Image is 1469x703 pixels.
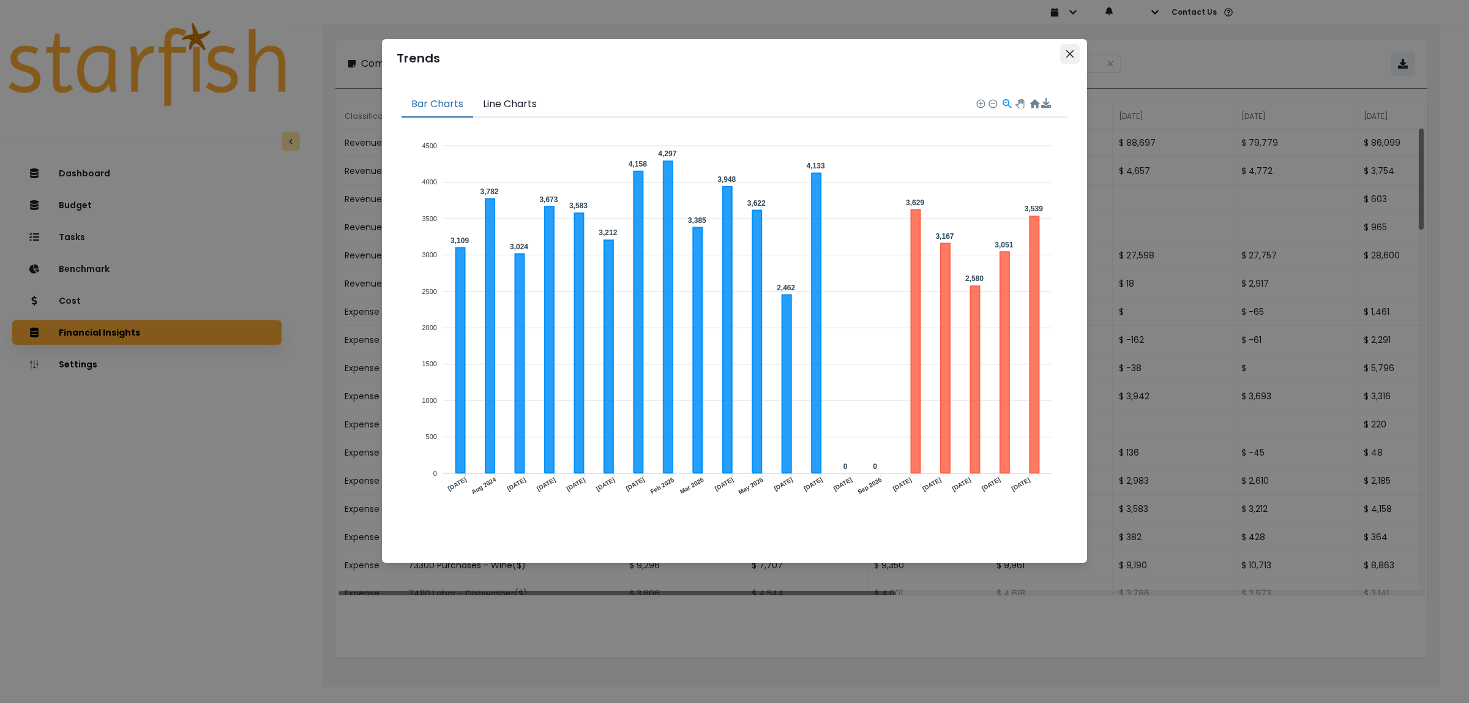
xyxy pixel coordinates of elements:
[679,476,705,495] tspan: Mar 2025
[422,397,436,404] tspan: 1000
[832,476,853,492] tspan: [DATE]
[422,324,436,331] tspan: 2000
[1029,98,1039,108] div: Reset Zoom
[422,142,436,149] tspan: 4500
[433,470,437,477] tspan: 0
[976,99,984,107] div: Zoom In
[951,476,972,492] tspan: [DATE]
[773,476,794,492] tspan: [DATE]
[988,99,996,107] div: Zoom Out
[422,251,436,258] tspan: 3000
[981,476,1001,492] tspan: [DATE]
[426,433,437,440] tspan: 500
[892,476,913,492] tspan: [DATE]
[422,360,436,367] tspan: 1500
[1011,476,1031,492] tspan: [DATE]
[536,476,556,492] tspan: [DATE]
[1041,98,1052,108] div: Menu
[470,476,497,495] tspan: Aug 2024
[473,92,547,118] button: Line Charts
[714,476,734,492] tspan: [DATE]
[802,476,823,492] tspan: [DATE]
[649,476,676,495] tspan: Feb 2025
[506,476,527,492] tspan: [DATE]
[921,476,942,492] tspan: [DATE]
[402,92,473,118] button: Bar Charts
[1015,99,1023,107] div: Panning
[738,476,764,495] tspan: May 2025
[422,215,436,222] tspan: 3500
[1060,44,1080,64] button: Close
[856,476,883,495] tspan: Sep 2025
[422,288,436,295] tspan: 2500
[1041,98,1052,108] img: download-solid.76f27b67513bc6e4b1a02da61d3a2511.svg
[382,39,1087,77] header: Trends
[1001,98,1012,108] div: Selection Zoom
[595,476,616,492] tspan: [DATE]
[447,476,468,492] tspan: [DATE]
[566,476,586,492] tspan: [DATE]
[624,476,645,492] tspan: [DATE]
[422,178,436,186] tspan: 4000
